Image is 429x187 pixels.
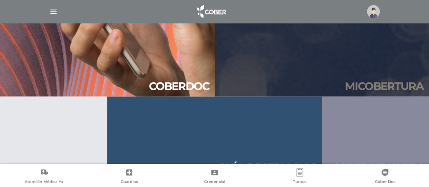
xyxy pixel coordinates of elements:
[343,168,428,186] a: Cober Doc
[49,7,58,16] img: Cober_menu-lines-white.svg
[204,179,225,185] span: Credencial
[172,168,257,186] a: Credencial
[218,161,316,174] h2: Guía de servicios
[1,168,86,186] a: Atención Médica Ya
[257,168,342,186] a: Turnos
[193,3,229,20] img: logo_cober_home-white.png
[293,179,307,185] span: Turnos
[375,179,395,185] span: Cober Doc
[149,79,209,92] h2: Cober doc
[345,79,424,92] h2: Mi cober tura
[332,161,424,174] h2: Cober rewa rds
[25,179,63,185] span: Atención Médica Ya
[322,96,429,178] a: Coberrewards
[367,5,380,18] img: profile-placeholder.svg
[107,96,322,178] a: Guía deservicios
[86,168,172,186] a: Guardias
[121,179,138,185] span: Guardias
